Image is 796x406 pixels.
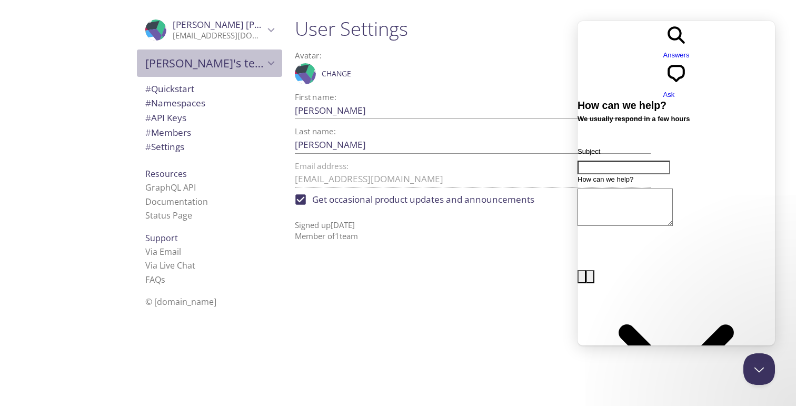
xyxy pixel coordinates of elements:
div: API Keys [137,111,282,125]
a: Via Email [145,246,181,258]
span: # [145,141,151,153]
a: Documentation [145,196,208,207]
span: Settings [145,141,184,153]
p: [EMAIL_ADDRESS][DOMAIN_NAME] [173,31,264,41]
div: Raj Doshi [137,13,282,47]
a: FAQ [145,274,165,285]
div: Members [137,125,282,140]
a: Status Page [145,210,192,221]
iframe: Help Scout Beacon - Live Chat, Contact Form, and Knowledge Base [578,21,775,345]
span: Resources [145,168,187,180]
span: s [161,274,165,285]
span: Quickstart [145,83,194,95]
h1: User Settings [295,17,651,41]
div: Namespaces [137,96,282,111]
span: API Keys [145,112,186,124]
span: [PERSON_NAME] [PERSON_NAME] [173,18,317,31]
span: Change [322,67,351,80]
span: © [DOMAIN_NAME] [145,296,216,308]
label: Last name: [295,127,336,135]
button: Change [319,65,354,82]
div: Raj's team [137,49,282,77]
a: Via Live Chat [145,260,195,271]
span: # [145,83,151,95]
label: Avatar: [295,52,608,60]
iframe: Help Scout Beacon - Close [743,353,775,385]
span: # [145,126,151,138]
div: Quickstart [137,82,282,96]
span: Get occasional product updates and announcements [312,193,534,206]
a: GraphQL API [145,182,196,193]
p: Signed up [DATE] Member of 1 team [295,211,651,242]
div: Team Settings [137,140,282,154]
span: Namespaces [145,97,205,109]
label: First name: [295,93,336,101]
span: Members [145,126,191,138]
span: [PERSON_NAME]'s team [145,56,264,71]
span: Support [145,232,178,244]
span: # [145,112,151,124]
span: # [145,97,151,109]
label: Email address: [295,162,349,170]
